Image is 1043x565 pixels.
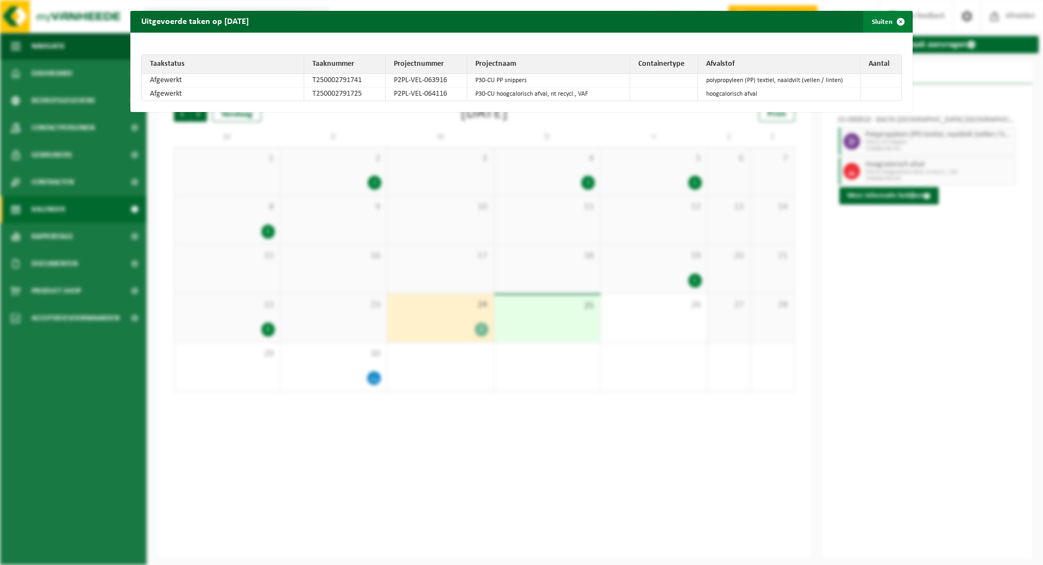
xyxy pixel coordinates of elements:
td: P30-CU PP snippers [467,74,630,88]
td: P2PL-VEL-063916 [386,74,467,88]
td: T250002791725 [304,88,386,101]
th: Projectnaam [467,55,630,74]
td: polypropyleen (PP) textiel, naaldvilt (vellen / linten) [698,74,860,88]
th: Afvalstof [698,55,860,74]
td: T250002791741 [304,74,386,88]
td: Afgewerkt [142,74,304,88]
td: P30-CU hoogcalorisch afval, nt recycl., VAF [467,88,630,101]
td: hoogcalorisch afval [698,88,860,101]
th: Containertype [630,55,698,74]
th: Aantal [860,55,901,74]
button: Sluiten [863,11,912,33]
td: Afgewerkt [142,88,304,101]
th: Taaknummer [304,55,386,74]
th: Taakstatus [142,55,304,74]
td: P2PL-VEL-064116 [386,88,467,101]
h2: Uitgevoerde taken op [DATE] [130,11,260,32]
th: Projectnummer [386,55,467,74]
